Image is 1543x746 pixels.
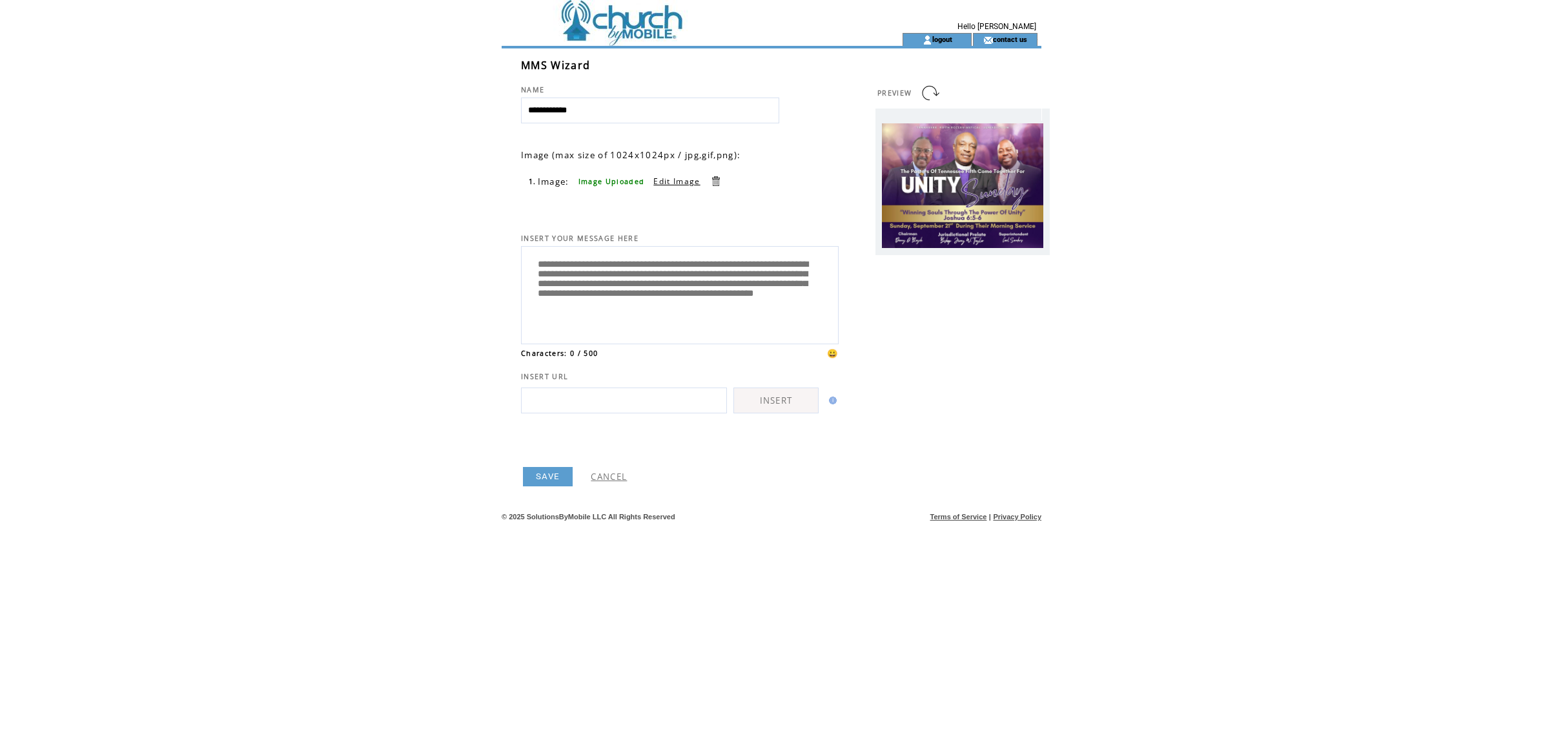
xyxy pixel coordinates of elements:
span: © 2025 SolutionsByMobile LLC All Rights Reserved [502,513,675,521]
span: INSERT URL [521,372,568,381]
a: Terms of Service [930,513,987,521]
span: Image: [538,176,569,187]
span: 1. [529,177,536,186]
a: logout [932,35,952,43]
span: INSERT YOUR MESSAGE HERE [521,234,639,243]
img: account_icon.gif [923,35,932,45]
span: | [989,513,991,521]
a: SAVE [523,467,573,486]
img: contact_us_icon.gif [983,35,993,45]
a: CANCEL [591,471,627,482]
span: 😀 [827,347,839,359]
a: INSERT [733,388,819,413]
span: Image (max size of 1024x1024px / jpg,gif,png): [521,149,741,161]
a: Privacy Policy [993,513,1041,521]
span: NAME [521,85,544,94]
img: help.gif [825,397,837,404]
a: contact us [993,35,1027,43]
span: Characters: 0 / 500 [521,349,598,358]
span: Hello [PERSON_NAME] [957,22,1036,31]
span: PREVIEW [877,88,912,98]
span: Image Uploaded [578,177,645,186]
span: MMS Wizard [521,58,590,72]
a: Edit Image [653,176,700,187]
a: Delete this item [710,175,722,187]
